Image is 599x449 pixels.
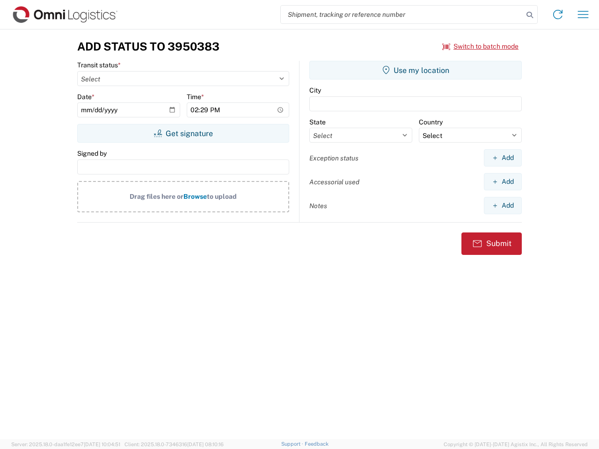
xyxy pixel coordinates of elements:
[305,441,329,447] a: Feedback
[124,442,224,447] span: Client: 2025.18.0-7346316
[77,149,107,158] label: Signed by
[484,197,522,214] button: Add
[11,442,120,447] span: Server: 2025.18.0-daa1fe12ee7
[461,232,522,255] button: Submit
[309,118,326,126] label: State
[77,124,289,143] button: Get signature
[84,442,120,447] span: [DATE] 10:04:51
[309,154,358,162] label: Exception status
[77,61,121,69] label: Transit status
[442,39,519,54] button: Switch to batch mode
[309,178,359,186] label: Accessorial used
[281,441,305,447] a: Support
[484,149,522,167] button: Add
[130,193,183,200] span: Drag files here or
[77,93,95,101] label: Date
[419,118,443,126] label: Country
[309,202,327,210] label: Notes
[187,93,204,101] label: Time
[444,440,588,449] span: Copyright © [DATE]-[DATE] Agistix Inc., All Rights Reserved
[187,442,224,447] span: [DATE] 08:10:16
[77,40,219,53] h3: Add Status to 3950383
[281,6,523,23] input: Shipment, tracking or reference number
[207,193,237,200] span: to upload
[309,86,321,94] label: City
[484,173,522,190] button: Add
[309,61,522,80] button: Use my location
[183,193,207,200] span: Browse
